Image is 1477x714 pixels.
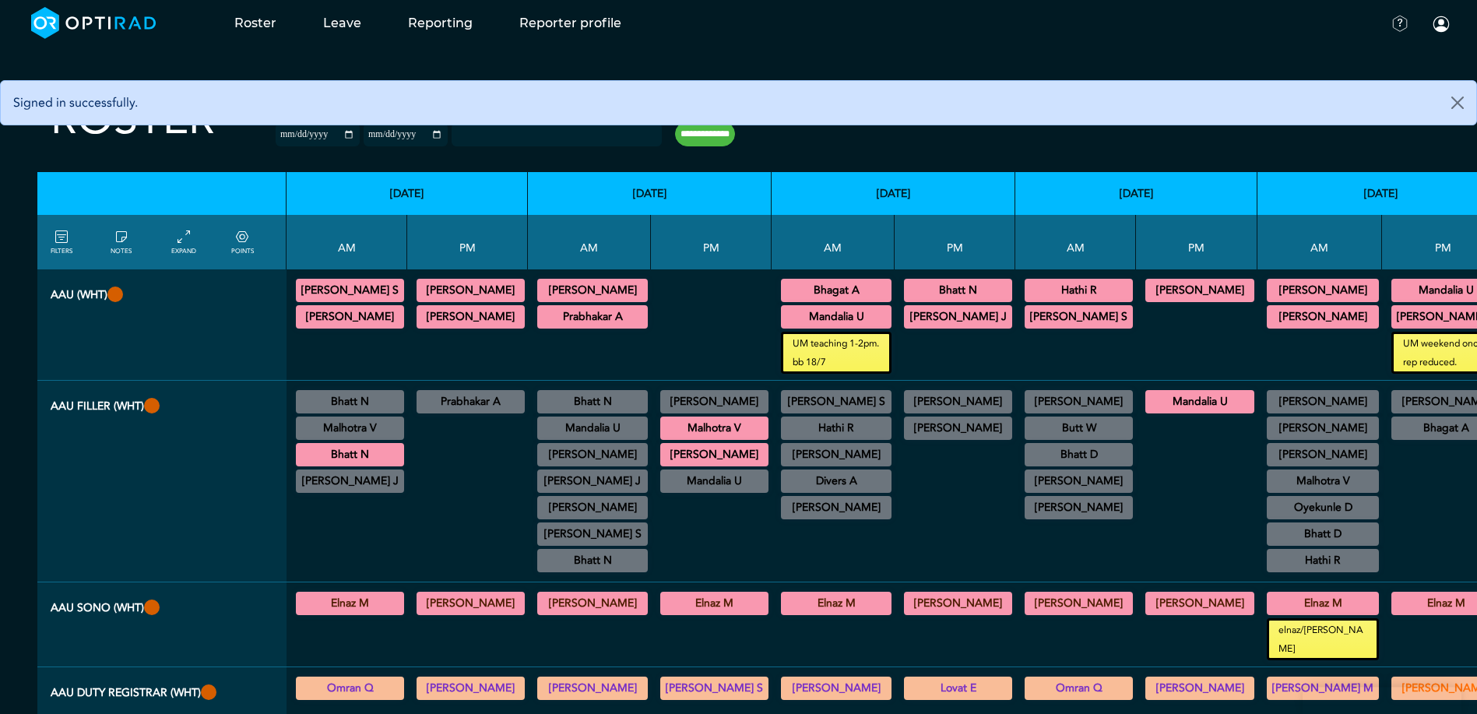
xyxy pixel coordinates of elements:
summary: [PERSON_NAME] [1027,498,1131,517]
div: CT Trauma & Urgent/MRI Trauma & Urgent 08:30 - 13:30 [537,305,648,329]
div: CT Trauma & Urgent/MRI Trauma & Urgent 13:30 - 18:30 [1145,390,1254,413]
summary: [PERSON_NAME] [663,392,766,411]
div: General CT/General MRI/General XR 10:00 - 12:00 [537,522,648,546]
a: collapse/expand expected points [231,228,254,256]
summary: [PERSON_NAME] [1148,594,1252,613]
summary: Bhatt D [1027,445,1131,464]
th: AM [1257,215,1382,269]
div: Various levels of experience 08:30 - 13:30 [1025,677,1133,700]
div: General US 08:30 - 13:00 [537,592,648,615]
div: General CT/General MRI/General XR 13:30 - 18:30 [904,417,1012,440]
summary: [PERSON_NAME] S [540,525,645,543]
div: Exact role to be defined 13:30 - 18:30 [660,677,768,700]
div: No specified Site 08:00 - 09:00 [1267,390,1379,413]
summary: [PERSON_NAME] [783,445,889,464]
th: PM [651,215,772,269]
th: AAU FILLER (WHT) [37,381,287,582]
div: CT Trauma & Urgent/MRI Trauma & Urgent 08:30 - 13:30 [1025,279,1133,302]
th: [DATE] [287,172,528,215]
div: General CT/General MRI/General XR 08:00 - 13:00 [1025,417,1133,440]
div: Various levels of experience 08:30 - 13:30 [537,677,648,700]
div: No specified Site 08:00 - 12:30 [1267,417,1379,440]
div: US Diagnostic MSK/US Interventional MSK 09:00 - 12:30 [1267,522,1379,546]
div: CT Interventional MSK 11:00 - 12:00 [537,549,648,572]
img: brand-opti-rad-logos-blue-and-white-d2f68631ba2948856bd03f2d395fb146ddc8fb01b4b6e9315ea85fa773367... [31,7,156,39]
summary: Elnaz M [1269,594,1377,613]
div: General US 08:30 - 13:00 [296,592,404,615]
summary: [PERSON_NAME] [1269,281,1377,300]
h2: Roster [51,93,215,146]
summary: [PERSON_NAME] J [298,472,402,491]
div: General US 09:00 - 12:00 [1025,496,1133,519]
div: CT Trauma & Urgent/MRI Trauma & Urgent 13:30 - 18:30 [417,279,525,302]
th: AAU (WHT) [37,269,287,381]
a: FILTERS [51,228,72,256]
summary: Bhagat A [783,281,889,300]
summary: [PERSON_NAME] M [1269,679,1377,698]
summary: [PERSON_NAME] J [906,308,1010,326]
summary: Divers A [783,472,889,491]
summary: Mandalia U [663,472,766,491]
div: Various levels of experience 08:30 - 13:30 [1267,677,1379,700]
div: US Head & Neck/US Interventional H&N 09:15 - 12:15 [537,443,648,466]
div: Exact role to be defined 13:30 - 18:30 [417,677,525,700]
div: General CT/General MRI/General XR 12:00 - 13:30 [904,390,1012,413]
summary: [PERSON_NAME] [1148,281,1252,300]
summary: [PERSON_NAME] S [663,679,766,698]
div: CT Trauma & Urgent/MRI Trauma & Urgent 08:30 - 13:00 [781,305,891,329]
summary: Elnaz M [783,594,889,613]
summary: [PERSON_NAME] [1027,392,1131,411]
div: General CT/General MRI/General XR 08:30 - 11:00 [296,390,404,413]
div: General CT/General MRI/General XR 08:30 - 10:00 [1267,470,1379,493]
summary: [PERSON_NAME] [540,445,645,464]
a: show/hide notes [111,228,132,256]
div: General US 13:30 - 18:30 [417,592,525,615]
div: CT Trauma & Urgent/MRI Trauma & Urgent 08:30 - 13:30 [1025,443,1133,466]
div: CT Trauma & Urgent/MRI Trauma & Urgent 08:30 - 13:30 [781,279,891,302]
summary: Hathi R [1027,281,1131,300]
th: AM [287,215,407,269]
div: BR Symptomatic Clinic 08:30 - 13:30 [1267,496,1379,519]
input: null [453,125,531,139]
summary: Mandalia U [540,419,645,438]
div: US Diagnostic MSK/US Interventional MSK/US General Adult 09:00 - 12:00 [537,417,648,440]
summary: Bhatt N [540,551,645,570]
th: PM [407,215,528,269]
div: CT Trauma & Urgent/MRI Trauma & Urgent 13:30 - 18:30 [904,279,1012,302]
summary: [PERSON_NAME] [298,308,402,326]
div: CT Trauma & Urgent/MRI Trauma & Urgent 13:30 - 18:30 [417,305,525,329]
th: AAU Sono (WHT) [37,582,287,667]
div: Exact role to be defined 13:30 - 18:30 [1145,677,1254,700]
summary: [PERSON_NAME] [906,419,1010,438]
summary: Malhotra V [663,419,766,438]
div: Various levels of experience 08:30 - 13:30 [296,677,404,700]
div: CT Trauma & Urgent/MRI Trauma & Urgent 08:30 - 13:30 [1267,279,1379,302]
summary: Omran Q [298,679,402,698]
summary: [PERSON_NAME] [1269,392,1377,411]
th: PM [1136,215,1257,269]
div: General US 08:30 - 13:00 [781,592,891,615]
summary: Malhotra V [1269,472,1377,491]
th: AM [528,215,651,269]
summary: Bhatt N [298,392,402,411]
summary: [PERSON_NAME] [419,308,522,326]
summary: Hathi R [783,419,889,438]
div: FLU General Adult 11:00 - 14:30 [781,470,891,493]
button: Close [1439,81,1476,125]
summary: [PERSON_NAME] [540,679,645,698]
summary: [PERSON_NAME] [783,498,889,517]
summary: Bhatt N [298,445,402,464]
summary: [PERSON_NAME] [540,281,645,300]
summary: Oyekunle D [1269,498,1377,517]
th: AM [772,215,895,269]
div: US General Paediatric 09:30 - 13:00 [781,417,891,440]
div: CT Trauma & Urgent/MRI Trauma & Urgent 13:30 - 17:00 [660,417,768,440]
summary: Bhatt N [540,392,645,411]
summary: Bhatt N [906,281,1010,300]
summary: Mandalia U [1148,392,1252,411]
div: General CT/General MRI/General XR 09:30 - 11:30 [537,470,648,493]
summary: [PERSON_NAME] [419,679,522,698]
div: General CT/General MRI/General XR 10:00 - 11:00 [781,443,891,466]
div: Off Site 08:30 - 13:30 [1025,470,1133,493]
summary: Prabhakar A [419,392,522,411]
